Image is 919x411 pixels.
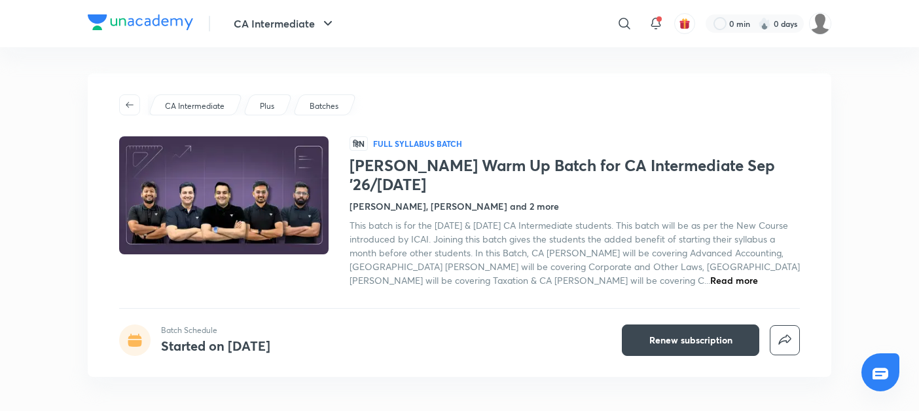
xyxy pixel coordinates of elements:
p: Batch Schedule [161,324,270,336]
h1: [PERSON_NAME] Warm Up Batch for CA Intermediate Sep '26/[DATE] [350,156,800,194]
a: CA Intermediate [163,100,227,112]
img: streak [758,17,771,30]
img: avatar [679,18,691,29]
a: Company Logo [88,14,193,33]
button: avatar [674,13,695,34]
span: Read more [710,274,758,286]
span: This batch is for the [DATE] & [DATE] CA Intermediate students. This batch will be as per the New... [350,219,800,286]
a: Plus [258,100,277,112]
button: CA Intermediate [226,10,344,37]
img: adnan [809,12,831,35]
span: Renew subscription [649,334,732,347]
p: Full Syllabus Batch [373,138,462,149]
p: Batches [310,100,338,112]
img: Thumbnail [117,135,331,256]
img: Company Logo [88,14,193,30]
a: Batches [308,100,341,112]
p: Plus [260,100,274,112]
button: Renew subscription [622,324,759,356]
h4: Started on [DATE] [161,337,270,355]
h4: [PERSON_NAME], [PERSON_NAME] and 2 more [350,199,559,213]
p: CA Intermediate [165,100,225,112]
span: हिN [350,136,368,151]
